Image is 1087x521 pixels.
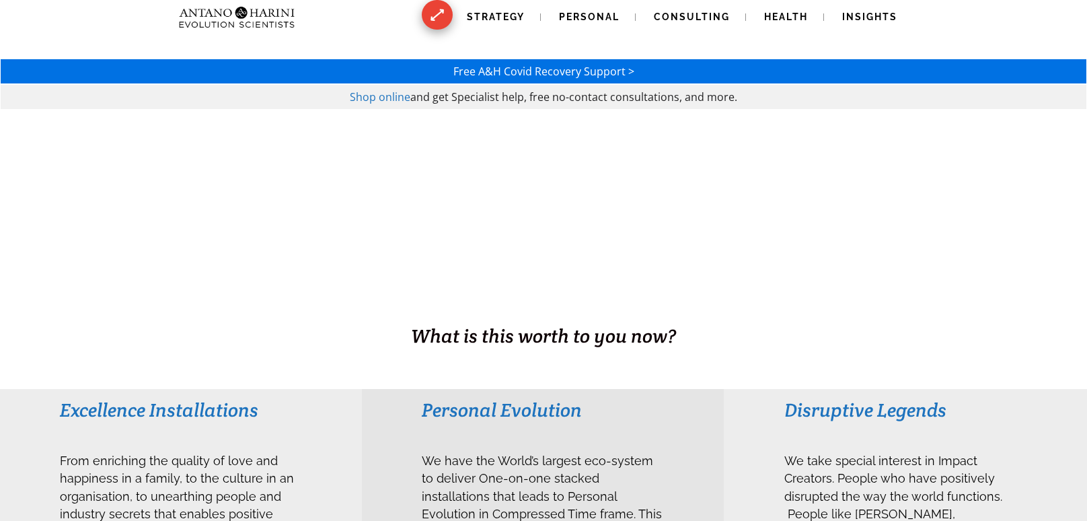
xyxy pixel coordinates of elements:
[350,90,410,104] a: Shop online
[426,3,449,26] div: ⟷
[422,398,665,422] h3: Personal Evolution
[453,64,634,79] a: Free A&H Covid Recovery Support >
[784,398,1027,422] h3: Disruptive Legends
[411,324,676,348] span: What is this worth to you now?
[654,11,730,22] span: Consulting
[842,11,897,22] span: Insights
[559,11,620,22] span: Personal
[1,294,1086,322] h1: BUSINESS. HEALTH. Family. Legacy
[467,11,525,22] span: Strategy
[60,398,303,422] h3: Excellence Installations
[764,11,808,22] span: Health
[410,90,737,104] span: and get Specialist help, free no-contact consultations, and more.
